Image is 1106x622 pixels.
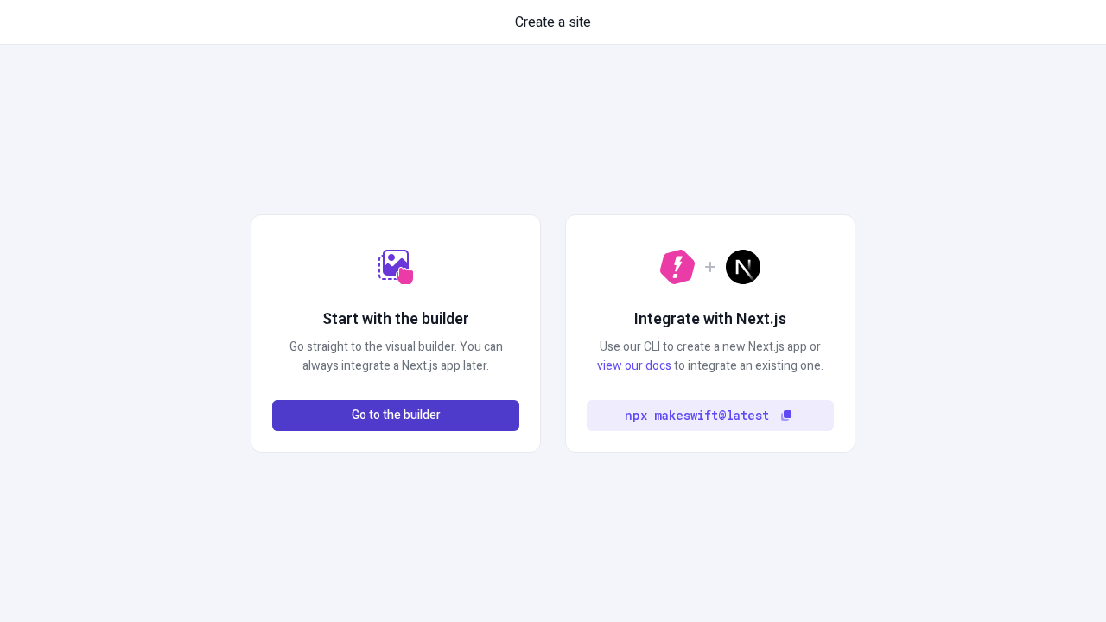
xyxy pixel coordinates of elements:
a: view our docs [597,357,671,375]
p: Use our CLI to create a new Next.js app or to integrate an existing one. [587,338,834,376]
span: Create a site [515,12,591,33]
h2: Start with the builder [322,308,469,331]
span: Go to the builder [352,406,441,425]
button: Go to the builder [272,400,519,431]
code: npx makeswift@latest [625,406,769,425]
p: Go straight to the visual builder. You can always integrate a Next.js app later. [272,338,519,376]
h2: Integrate with Next.js [634,308,786,331]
